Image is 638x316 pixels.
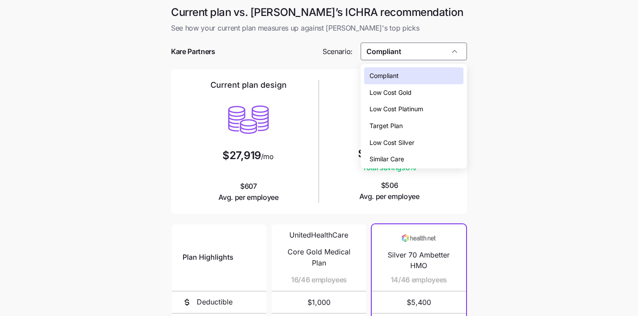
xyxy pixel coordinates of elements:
[222,150,261,161] span: $27,919
[171,46,215,57] span: Kare Partners
[210,80,287,90] h2: Current plan design
[391,274,447,285] span: 14/46 employees
[370,104,423,114] span: Low Cost Platinum
[358,162,421,173] span: Total savings 8 %
[171,23,467,34] span: See how your current plan measures up against [PERSON_NAME]'s top picks
[359,191,420,202] span: Avg. per employee
[370,88,412,98] span: Low Cost Gold
[323,46,353,57] span: Scenario:
[382,250,455,272] span: Silver 70 Ambetter HMO
[370,154,404,164] span: Similar Care
[197,296,233,308] span: Deductible
[171,5,467,19] h1: Current plan vs. [PERSON_NAME]’s ICHRA recommendation
[289,230,348,241] span: UnitedHealthCare
[282,292,355,313] span: $1,000
[282,246,355,269] span: Core Gold Medical Plan
[382,292,455,313] span: $5,400
[218,192,279,203] span: Avg. per employee
[359,180,420,202] span: $506
[370,121,403,131] span: Target Plan
[183,252,233,263] span: Plan Highlights
[358,148,399,159] span: $25,672
[261,153,274,160] span: /mo
[218,181,279,203] span: $607
[370,138,414,148] span: Low Cost Silver
[401,230,436,246] img: Carrier
[370,71,399,81] span: Compliant
[291,274,347,285] span: 16/46 employees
